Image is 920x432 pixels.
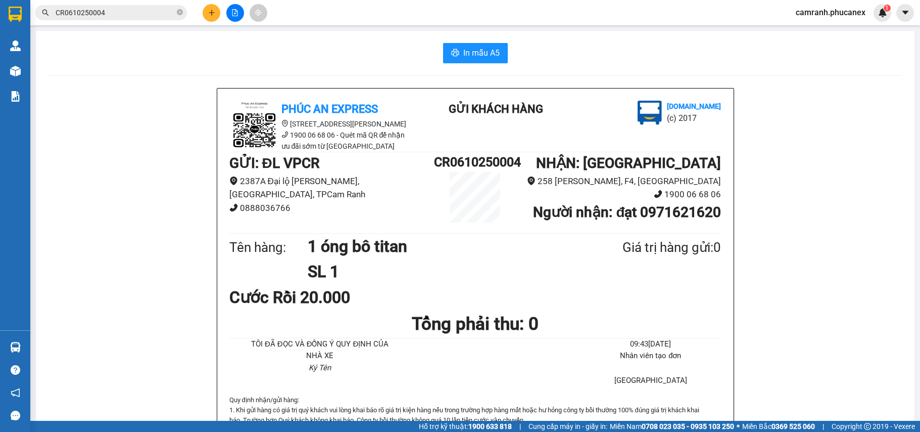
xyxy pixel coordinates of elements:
input: Tìm tên, số ĐT hoặc mã đơn [56,7,175,18]
span: question-circle [11,365,20,375]
li: 1900 06 68 06 [516,188,721,201]
strong: 0369 525 060 [771,422,815,430]
span: phone [281,131,288,138]
div: Cước Rồi 20.000 [229,285,392,310]
span: environment [229,177,238,185]
li: [STREET_ADDRESS][PERSON_NAME] [229,118,411,129]
li: TÔI ĐÃ ĐỌC VÀ ĐỒNG Ý QUY ĐỊNH CỦA NHÀ XE [250,338,391,362]
li: 09:43[DATE] [580,338,721,351]
strong: 1900 633 818 [468,422,512,430]
span: caret-down [901,8,910,17]
img: logo.jpg [638,101,662,125]
span: phone [229,203,238,212]
span: search [42,9,49,16]
li: Nhân viên tạo đơn [580,350,721,362]
span: plus [208,9,215,16]
b: Người nhận : đạt 0971621620 [533,204,721,221]
span: | [519,421,521,432]
b: Gửi khách hàng [449,103,543,115]
div: Giá trị hàng gửi: 0 [573,237,721,258]
button: caret-down [896,4,914,22]
h1: CR0610250004 [434,152,516,172]
span: Cung cấp máy in - giấy in: [528,421,607,432]
button: plus [203,4,220,22]
span: camranh.phucanex [788,6,874,19]
p: 1. Khi gửi hàng có giá trị quý khách vui lòng khai báo rõ giá trị kiện hàng nếu trong trường hợ... [229,405,721,426]
span: copyright [864,423,871,430]
li: 2387A Đại lộ [PERSON_NAME], [GEOGRAPHIC_DATA], TPCam Ranh [229,175,434,201]
h1: 1 óng bô titan [308,234,573,259]
img: logo.jpg [229,101,280,151]
img: solution-icon [10,91,21,102]
span: close-circle [177,8,183,18]
span: message [11,411,20,420]
img: warehouse-icon [10,40,21,51]
span: Hỗ trợ kỹ thuật: [419,421,512,432]
li: 258 [PERSON_NAME], F4, [GEOGRAPHIC_DATA] [516,175,721,188]
span: Miền Bắc [742,421,815,432]
i: Ký Tên [309,363,331,372]
span: environment [527,177,536,185]
span: Miền Nam [610,421,734,432]
span: close-circle [177,9,183,15]
span: file-add [231,9,238,16]
span: notification [11,388,20,398]
button: aim [250,4,267,22]
b: Phúc An Express [281,103,378,115]
li: 0888036766 [229,201,434,215]
h1: Tổng phải thu: 0 [229,310,721,338]
img: warehouse-icon [10,66,21,76]
h1: SL 1 [308,259,573,284]
b: [DOMAIN_NAME] [667,102,721,110]
b: NHẬN : [GEOGRAPHIC_DATA] [536,155,721,171]
button: printerIn mẫu A5 [443,43,508,63]
img: icon-new-feature [878,8,887,17]
img: logo-vxr [9,7,22,22]
span: environment [281,120,288,127]
span: 1 [885,5,889,12]
span: printer [451,49,459,58]
li: 1900 06 68 06 - Quét mã QR để nhận ưu đãi sớm từ [GEOGRAPHIC_DATA] [229,129,411,152]
li: (c) 2017 [667,112,721,124]
span: | [822,421,824,432]
button: file-add [226,4,244,22]
sup: 1 [884,5,891,12]
span: aim [255,9,262,16]
span: In mẫu A5 [463,47,500,59]
li: [GEOGRAPHIC_DATA] [580,375,721,387]
img: warehouse-icon [10,342,21,353]
div: Tên hàng: [229,237,308,258]
span: ⚪️ [737,424,740,428]
b: GỬI : ĐL VPCR [229,155,320,171]
span: phone [654,190,662,198]
strong: 0708 023 035 - 0935 103 250 [642,422,734,430]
